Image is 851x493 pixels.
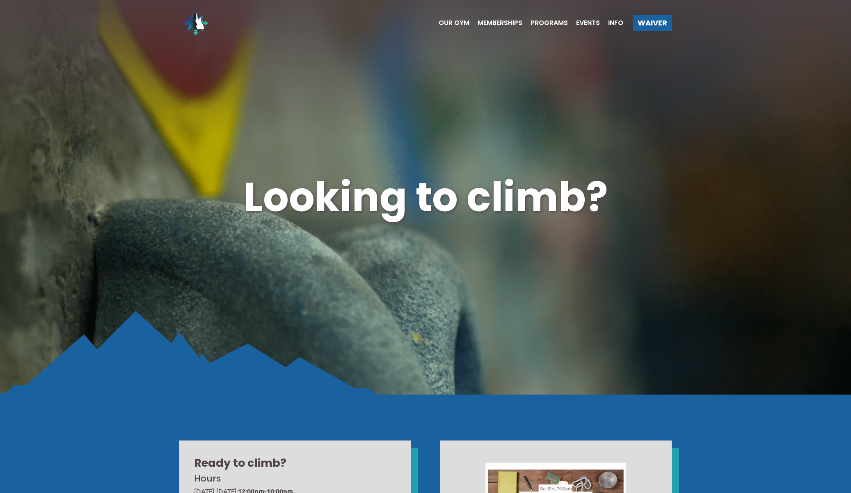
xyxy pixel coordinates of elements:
[600,20,623,26] a: Info
[478,20,522,26] span: Memberships
[576,20,600,26] span: Events
[179,7,212,39] img: North Wall Logo
[439,20,469,26] span: Our Gym
[194,472,394,485] h3: Hours
[633,15,672,31] a: Waiver
[179,169,672,226] h1: Looking to climb?
[430,20,469,26] a: Our Gym
[568,20,600,26] a: Events
[531,20,568,26] span: Programs
[608,20,623,26] span: Info
[522,20,568,26] a: Programs
[638,19,667,27] span: Waiver
[469,20,522,26] a: Memberships
[194,455,396,471] h2: Ready to climb?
